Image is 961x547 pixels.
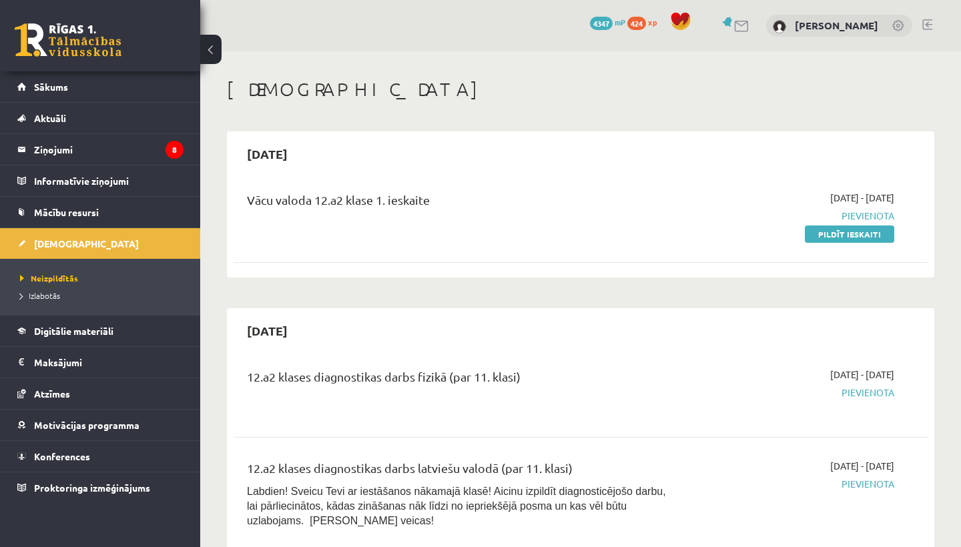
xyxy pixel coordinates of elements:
[17,165,184,196] a: Informatīvie ziņojumi
[34,165,184,196] legend: Informatīvie ziņojumi
[34,206,99,218] span: Mācību resursi
[247,191,672,215] div: Vācu valoda 12.a2 klase 1. ieskaite
[830,459,894,473] span: [DATE] - [DATE]
[692,386,894,400] span: Pievienota
[830,191,894,205] span: [DATE] - [DATE]
[17,103,184,133] a: Aktuāli
[17,71,184,102] a: Sākums
[805,225,894,243] a: Pildīt ieskaiti
[34,237,139,249] span: [DEMOGRAPHIC_DATA]
[234,315,301,346] h2: [DATE]
[17,378,184,409] a: Atzīmes
[20,290,60,301] span: Izlabotās
[830,368,894,382] span: [DATE] - [DATE]
[20,272,187,284] a: Neizpildītās
[615,17,625,27] span: mP
[234,138,301,169] h2: [DATE]
[166,141,184,159] i: 8
[627,17,663,27] a: 424 xp
[34,482,150,494] span: Proktoringa izmēģinājums
[648,17,657,27] span: xp
[590,17,625,27] a: 4347 mP
[227,78,934,101] h1: [DEMOGRAPHIC_DATA]
[692,477,894,491] span: Pievienota
[17,316,184,346] a: Digitālie materiāli
[34,325,113,337] span: Digitālie materiāli
[34,347,184,378] legend: Maksājumi
[17,197,184,227] a: Mācību resursi
[17,410,184,440] a: Motivācijas programma
[34,450,90,462] span: Konferences
[34,134,184,165] legend: Ziņojumi
[34,81,68,93] span: Sākums
[15,23,121,57] a: Rīgas 1. Tālmācības vidusskola
[247,459,672,484] div: 12.a2 klases diagnostikas darbs latviešu valodā (par 11. klasi)
[17,347,184,378] a: Maksājumi
[692,209,894,223] span: Pievienota
[590,17,613,30] span: 4347
[17,228,184,259] a: [DEMOGRAPHIC_DATA]
[17,441,184,472] a: Konferences
[773,20,786,33] img: Keitija Stalberga
[627,17,646,30] span: 424
[247,486,666,526] span: Labdien! Sveicu Tevi ar iestāšanos nākamajā klasē! Aicinu izpildīt diagnosticējošo darbu, lai pār...
[34,112,66,124] span: Aktuāli
[17,472,184,503] a: Proktoringa izmēģinājums
[34,419,139,431] span: Motivācijas programma
[34,388,70,400] span: Atzīmes
[20,290,187,302] a: Izlabotās
[17,134,184,165] a: Ziņojumi8
[247,368,672,392] div: 12.a2 klases diagnostikas darbs fizikā (par 11. klasi)
[20,273,78,284] span: Neizpildītās
[795,19,878,32] a: [PERSON_NAME]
